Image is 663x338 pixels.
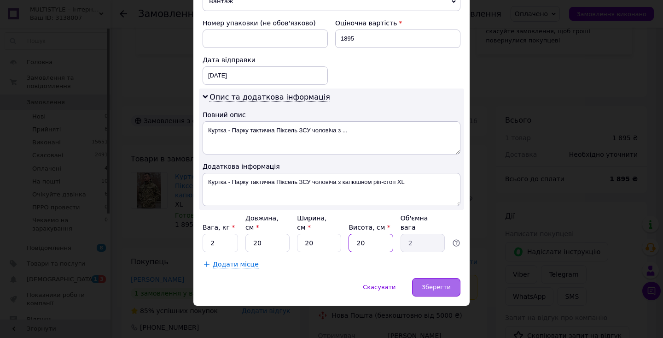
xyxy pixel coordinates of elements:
div: Номер упаковки (не обов'язково) [203,18,328,28]
label: Ширина, см [297,214,326,231]
div: Повний опис [203,110,460,119]
div: Додаткова інформація [203,162,460,171]
label: Вага, кг [203,224,235,231]
div: Об'ємна вага [401,213,445,232]
span: Додати місце [213,261,259,268]
textarea: Куртка - Парку тактична Піксель ЗСУ чоловіча з ... [203,121,460,154]
span: Зберегти [422,284,451,291]
textarea: Куртка - Парку тактична Піксель ЗСУ чоловіча з капюшном ріп-стоп XL [203,173,460,206]
span: Скасувати [363,284,395,291]
span: Опис та додаткова інформація [209,93,330,102]
div: Оціночна вартість [335,18,460,28]
label: Довжина, см [245,214,279,231]
label: Висота, см [349,224,390,231]
div: Дата відправки [203,55,328,65]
